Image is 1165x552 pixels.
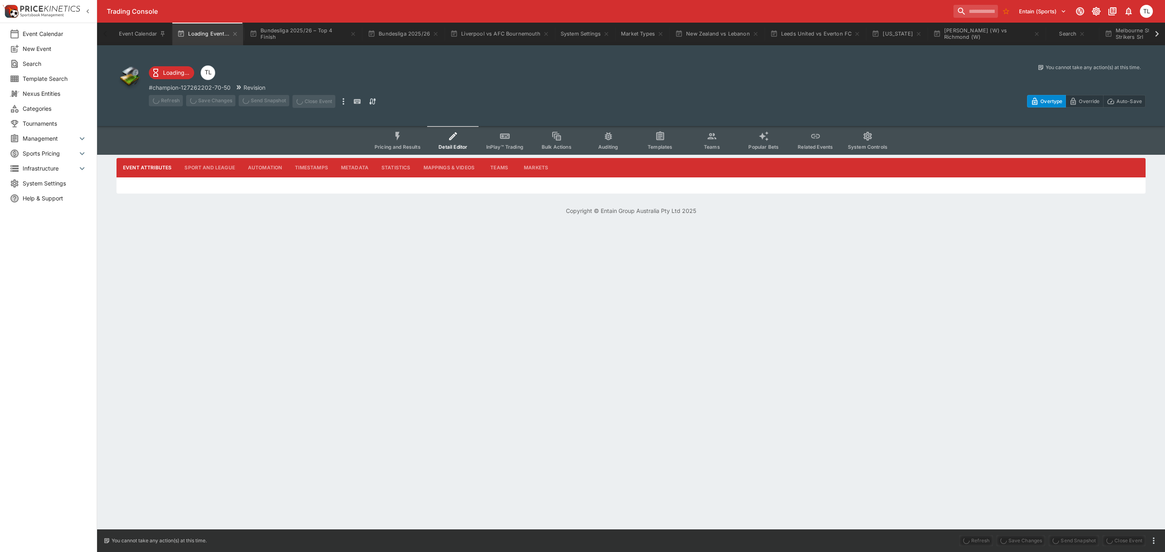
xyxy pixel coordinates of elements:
button: Teams [481,158,517,177]
span: InPlay™ Trading [486,144,523,150]
button: Select Tenant [1014,5,1071,18]
button: Notifications [1121,4,1136,19]
div: Trading Console [107,7,950,16]
span: Template Search [23,74,87,83]
span: Management [23,134,77,143]
button: Toggle light/dark mode [1089,4,1104,19]
span: Search [23,59,87,68]
button: Market Types [616,23,669,45]
button: more [339,95,348,108]
p: Loading... [163,68,189,77]
p: Overtype [1040,97,1062,105]
img: other.png [116,64,142,90]
span: Event Calendar [23,29,87,38]
p: You cannot take any action(s) at this time. [1046,64,1141,71]
span: Auditing [598,144,618,150]
img: PriceKinetics [20,6,80,12]
span: Sports Pricing [23,149,77,158]
span: Templates [648,144,672,150]
span: System Controls [848,144,888,150]
p: Revision [244,83,265,92]
button: Loading Event... [172,23,243,45]
p: You cannot take any action(s) at this time. [112,537,207,544]
button: Event Attributes [116,158,178,177]
button: Override [1065,95,1103,107]
button: Auto-Save [1103,95,1146,107]
button: more [1149,536,1159,546]
button: No Bookmarks [1000,5,1012,18]
div: Start From [1027,95,1146,107]
button: Liverpool vs AFC Bournemouth [445,23,554,45]
button: Trent Lewis [1137,2,1155,20]
button: Documentation [1105,4,1120,19]
p: Override [1079,97,1099,105]
span: Popular Bets [748,144,779,150]
button: Overtype [1027,95,1066,107]
div: Event type filters [368,126,894,155]
button: Connected to PK [1073,4,1087,19]
input: search [953,5,998,18]
span: Teams [704,144,720,150]
button: Leeds United vs Everton FC [765,23,865,45]
img: PriceKinetics Logo [2,3,19,19]
button: [PERSON_NAME] (W) vs Richmond (W) [928,23,1045,45]
button: New Zealand vs Lebanon [670,23,764,45]
span: Detail Editor [438,144,467,150]
p: Auto-Save [1116,97,1142,105]
span: Infrastructure [23,164,77,173]
span: System Settings [23,179,87,188]
p: Copy To Clipboard [149,83,231,92]
div: Trent Lewis [201,65,215,80]
button: Sport and League [178,158,241,177]
button: Automation [241,158,289,177]
p: Copyright © Entain Group Australia Pty Ltd 2025 [97,206,1165,215]
span: Help & Support [23,194,87,202]
span: Related Events [798,144,833,150]
span: Pricing and Results [375,144,421,150]
span: New Event [23,44,87,53]
button: Timestamps [288,158,335,177]
button: Bundesliga 2025/26 – Top 4 Finish [245,23,361,45]
img: Sportsbook Management [20,13,64,17]
button: Event Calendar [114,23,171,45]
span: Categories [23,104,87,113]
button: Bundesliga 2025/26 [363,23,444,45]
div: Trent Lewis [1140,5,1153,18]
span: Nexus Entities [23,89,87,98]
button: Statistics [375,158,417,177]
button: Metadata [335,158,375,177]
span: Bulk Actions [542,144,572,150]
button: System Settings [556,23,614,45]
button: Markets [517,158,555,177]
button: [US_STATE] [867,23,927,45]
button: Search [1046,23,1098,45]
button: Mappings & Videos [417,158,481,177]
span: Tournaments [23,119,87,128]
